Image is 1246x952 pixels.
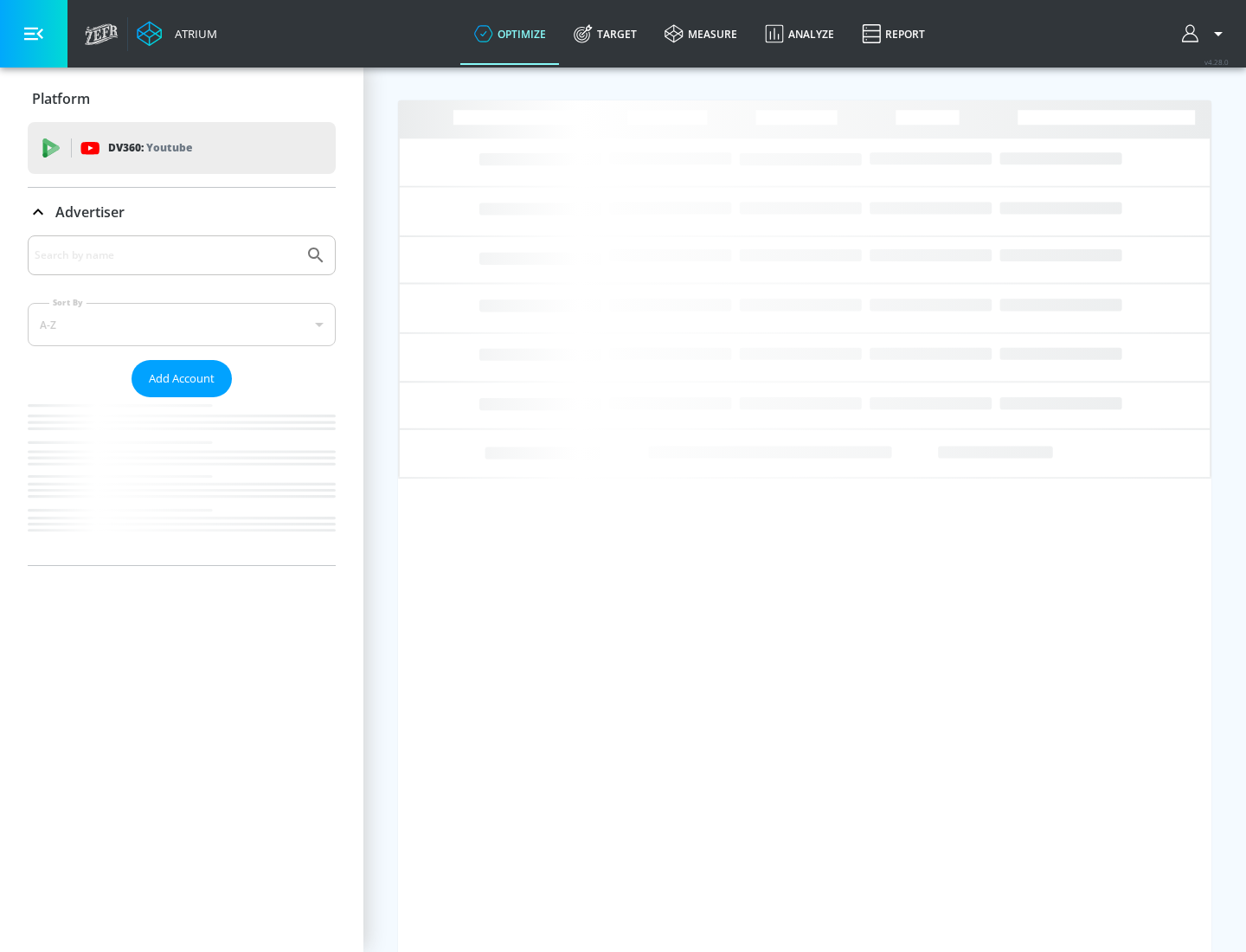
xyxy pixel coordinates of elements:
div: DV360: Youtube [28,122,336,174]
input: Search by name [35,244,297,267]
label: Sort By [49,297,87,308]
p: Youtube [146,138,192,157]
a: Target [560,3,651,65]
nav: list of Advertiser [28,397,336,565]
div: Advertiser [28,188,336,236]
div: Platform [28,74,336,123]
p: Advertiser [55,203,125,222]
p: DV360: [108,138,192,158]
a: measure [651,3,751,65]
span: Add Account [149,369,215,389]
div: A-Z [28,303,336,346]
a: optimize [460,3,560,65]
div: Atrium [168,26,217,42]
button: Add Account [132,360,232,397]
div: Advertiser [28,235,336,565]
a: Report [848,3,939,65]
span: v 4.28.0 [1204,57,1229,67]
p: Platform [32,89,90,108]
a: Atrium [137,21,217,47]
a: Analyze [751,3,848,65]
